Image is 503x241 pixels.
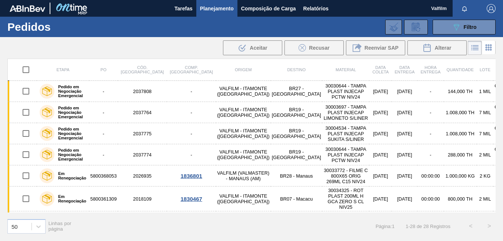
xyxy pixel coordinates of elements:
[118,186,167,211] td: 2018109
[477,81,493,102] td: 1 MIL
[118,144,167,165] td: 2037774
[447,67,474,72] span: Quantidade
[480,217,499,235] button: >
[369,211,392,236] td: [DATE]
[322,186,370,211] td: 30034325 - ROT PLAST 200ML H GCA ZERO S CL NIV25
[56,67,69,72] span: Etapa
[216,144,271,165] td: VALFILM - ITAMONTE ([GEOGRAPHIC_DATA])
[322,211,370,236] td: 30003696 - TAMPA PLAST INJECAP H2OH LIMAO S/LINER
[167,123,216,144] td: -
[477,165,493,186] td: 2 KG
[417,144,443,165] td: -
[54,171,86,180] label: Em Renegociação
[385,20,402,34] div: Importar Negociações dos Pedidos
[444,186,477,211] td: 800,000 TH
[200,4,234,13] span: Planejamento
[167,81,216,102] td: -
[54,127,86,140] label: Pedido em Negociação Emergencial
[170,65,213,74] span: Comp. [GEOGRAPHIC_DATA]
[468,41,482,55] div: Visão em Lista
[346,40,405,55] div: Reenviar SAP
[336,67,356,72] span: Material
[433,20,496,34] button: Filtro
[453,3,476,14] button: Notificações
[303,4,329,13] span: Relatórios
[322,123,370,144] td: 30004534 - TAMPA PLAST INJECAP SUKITA S/LINER
[487,4,496,13] img: Logout
[216,186,271,211] td: VALFILM - ITAMONTE ([GEOGRAPHIC_DATA])
[369,102,392,123] td: [DATE]
[271,102,322,123] td: BR19 - [GEOGRAPHIC_DATA]
[250,45,267,51] span: Aceitar
[322,102,370,123] td: 30003697 - TAMPA PLAST INJECAP LIMONETO S/LINER
[364,45,399,51] span: Reenviar SAP
[477,102,493,123] td: 7 MIL
[392,123,417,144] td: [DATE]
[54,194,86,203] label: Em Renegociação
[216,81,271,102] td: VALFILM - ITAMONTE ([GEOGRAPHIC_DATA])
[89,165,118,186] td: 5800368053
[392,165,417,186] td: [DATE]
[417,186,443,211] td: 00:00:00
[54,106,86,119] label: Pedido em Negociação Emergencial
[121,65,164,74] span: Cód. [GEOGRAPHIC_DATA]
[49,221,71,232] span: Linhas por página
[477,211,493,236] td: 9 MIL
[322,165,370,186] td: 30033772 - FILME C 800X65 ORIG 269ML C15 NIV24
[392,211,417,236] td: [DATE]
[309,45,329,51] span: Recusar
[100,67,106,72] span: PO
[168,196,214,202] div: 1830467
[420,65,440,74] span: Hora Entrega
[444,165,477,186] td: 1.000,000 KG
[406,224,450,229] span: 1 - 28 de 28 Registros
[89,186,118,211] td: 5800361309
[235,67,251,72] span: Origem
[376,224,394,229] span: Página : 1
[89,102,118,123] td: -
[369,165,392,186] td: [DATE]
[11,223,18,230] div: 50
[89,81,118,102] td: -
[477,123,493,144] td: 7 MIL
[216,102,271,123] td: VALFILM - ITAMONTE ([GEOGRAPHIC_DATA])
[417,211,443,236] td: 00:00:00
[444,123,477,144] td: 1.008,000 TH
[369,81,392,102] td: [DATE]
[54,148,86,161] label: Pedido em Negociação Emergencial
[89,211,118,236] td: 5800378093
[271,186,322,211] td: BR07 - Macacu
[10,5,45,12] img: TNhmsLtSVTkK8tSr43FrP2fwEKptu5GPRR3wAAAABJRU5ErkJggg==
[407,40,467,55] div: Alterar Pedido
[392,81,417,102] td: [DATE]
[216,123,271,144] td: VALFILM - ITAMONTE ([GEOGRAPHIC_DATA])
[223,40,282,55] button: Aceitar
[417,81,443,102] td: -
[392,102,417,123] td: [DATE]
[89,123,118,144] td: -
[444,211,477,236] td: 1.296,000 TH
[444,81,477,102] td: 144,000 TH
[480,67,490,72] span: Lote
[89,144,118,165] td: -
[417,165,443,186] td: 00:00:00
[444,102,477,123] td: 1.008,000 TH
[477,144,493,165] td: 2 MIL
[241,4,296,13] span: Composição de Carga
[118,102,167,123] td: 2037764
[372,65,389,74] span: Data coleta
[118,165,167,186] td: 2026935
[434,45,451,51] span: Alterar
[482,41,496,55] div: Visão em Cards
[216,165,271,186] td: VALFILM (VALMASTER) - MANAUS (AM)
[369,144,392,165] td: [DATE]
[271,211,322,236] td: BR13 - Piraí
[271,165,322,186] td: BR28 - Manaus
[392,186,417,211] td: [DATE]
[394,65,414,74] span: Data Entrega
[168,173,214,179] div: 1836801
[477,186,493,211] td: 2 MIL
[284,40,344,55] div: Recusar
